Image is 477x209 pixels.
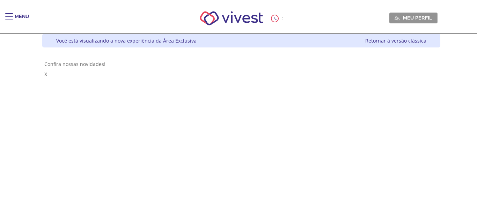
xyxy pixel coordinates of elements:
div: : [271,15,285,22]
a: Retornar à versão clássica [365,37,426,44]
img: Vivest [192,3,271,33]
span: Meu perfil [403,15,432,21]
a: Meu perfil [389,13,438,23]
div: Você está visualizando a nova experiência da Área Exclusiva [56,37,197,44]
div: Confira nossas novidades! [44,61,438,67]
div: Vivest [37,34,440,209]
span: X [44,71,47,77]
img: Meu perfil [395,16,400,21]
div: Menu [15,13,29,27]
